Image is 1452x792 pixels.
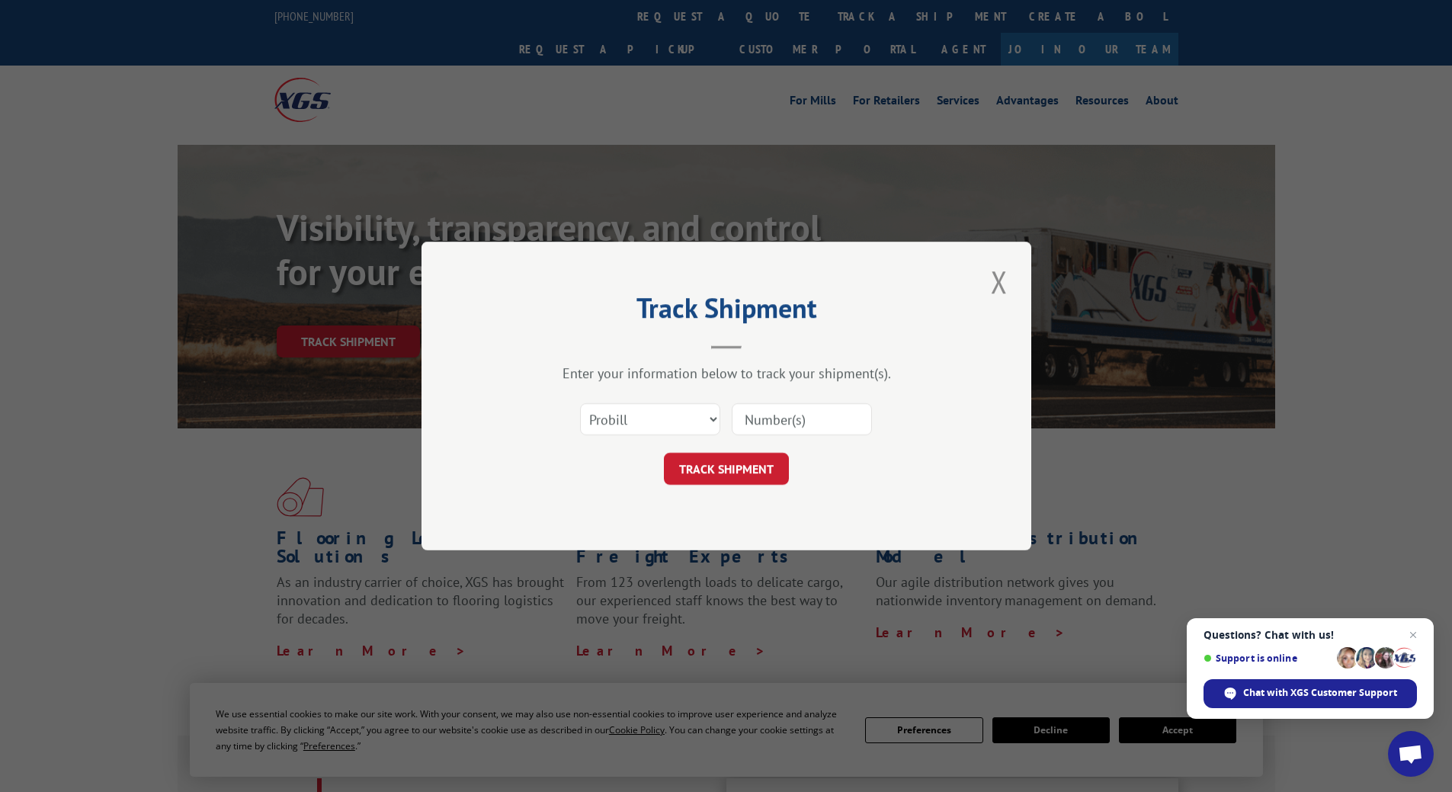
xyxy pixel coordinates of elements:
button: Close modal [986,261,1012,303]
span: Support is online [1204,653,1332,664]
a: Open chat [1388,731,1434,777]
div: Enter your information below to track your shipment(s). [498,364,955,382]
input: Number(s) [732,403,872,435]
span: Chat with XGS Customer Support [1243,686,1397,700]
h2: Track Shipment [498,297,955,326]
span: Questions? Chat with us! [1204,629,1417,641]
span: Chat with XGS Customer Support [1204,679,1417,708]
button: TRACK SHIPMENT [664,453,789,485]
